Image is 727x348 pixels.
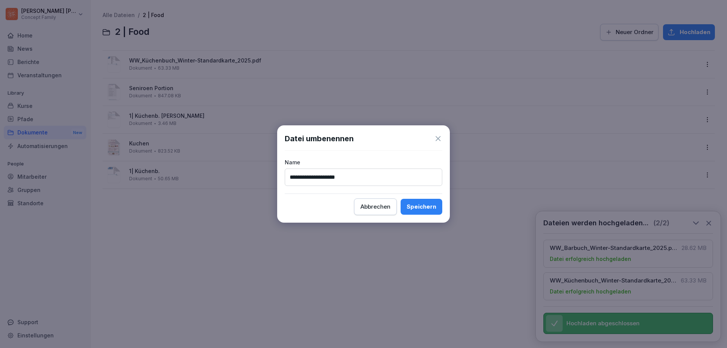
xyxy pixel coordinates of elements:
div: Abbrechen [360,203,390,211]
div: Speichern [407,203,436,211]
button: Abbrechen [354,198,397,215]
p: Name [285,158,442,166]
h1: Datei umbenennen [285,133,354,144]
button: Speichern [401,199,442,215]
